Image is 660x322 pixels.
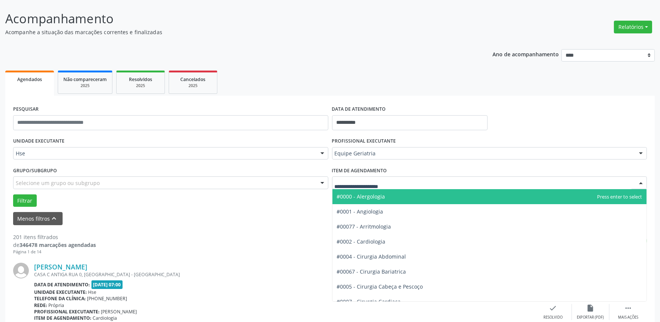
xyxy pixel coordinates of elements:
span: #00077 - Arritmologia [337,223,391,230]
strong: 346478 marcações agendadas [19,241,96,248]
b: Telefone da clínica: [34,295,86,302]
b: Data de atendimento: [34,281,90,288]
b: Item de agendamento: [34,315,91,321]
span: Hse [16,150,313,157]
p: Acompanhamento [5,9,460,28]
div: Exportar (PDF) [577,315,604,320]
div: 201 itens filtrados [13,233,96,241]
div: Página 1 de 14 [13,249,96,255]
span: #0007 - Cirurgia Cardiaca [337,298,401,305]
a: [PERSON_NAME] [34,263,87,271]
span: Selecione um grupo ou subgrupo [16,179,100,187]
div: 2025 [122,83,159,89]
label: UNIDADE EXECUTANTE [13,135,64,147]
b: Rede: [34,302,47,308]
span: Cancelados [181,76,206,83]
p: Ano de acompanhamento [492,49,559,59]
span: Agendados [17,76,42,83]
div: CASA C ANTIGA RUA 0, [GEOGRAPHIC_DATA] - [GEOGRAPHIC_DATA] [34,271,534,278]
b: Unidade executante: [34,289,87,295]
i: check [549,304,557,312]
label: Grupo/Subgrupo [13,165,57,176]
button: Relatórios [614,21,652,33]
span: Hse [88,289,97,295]
span: #0002 - Cardiologia [337,238,386,245]
label: Item de agendamento [332,165,387,176]
i: insert_drive_file [587,304,595,312]
span: [PHONE_NUMBER] [87,295,127,302]
span: Cardiologia [93,315,117,321]
img: img [13,263,29,278]
div: 2025 [174,83,212,89]
div: de [13,241,96,249]
label: PROFISSIONAL EXECUTANTE [332,135,396,147]
b: Profissional executante: [34,308,100,315]
div: Mais ações [618,315,638,320]
i:  [624,304,632,312]
label: DATA DE ATENDIMENTO [332,104,386,115]
span: Própria [49,302,64,308]
span: #0004 - Cirurgia Abdominal [337,253,406,260]
span: #00067 - Cirurgia Bariatrica [337,268,406,275]
span: #0000 - Alergologia [337,193,385,200]
p: Acompanhe a situação das marcações correntes e finalizadas [5,28,460,36]
span: #0001 - Angiologia [337,208,383,215]
span: Resolvidos [129,76,152,83]
label: PESQUISAR [13,104,39,115]
div: 2025 [63,83,107,89]
span: [DATE] 07:00 [91,280,123,289]
span: Não compareceram [63,76,107,83]
button: Filtrar [13,194,37,207]
i: keyboard_arrow_up [50,214,58,223]
span: [PERSON_NAME] [101,308,137,315]
div: Resolvido [543,315,563,320]
span: #0005 - Cirurgia Cabeça e Pescoço [337,283,423,290]
span: Equipe Geriatria [335,150,632,157]
button: Menos filtroskeyboard_arrow_up [13,212,63,225]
